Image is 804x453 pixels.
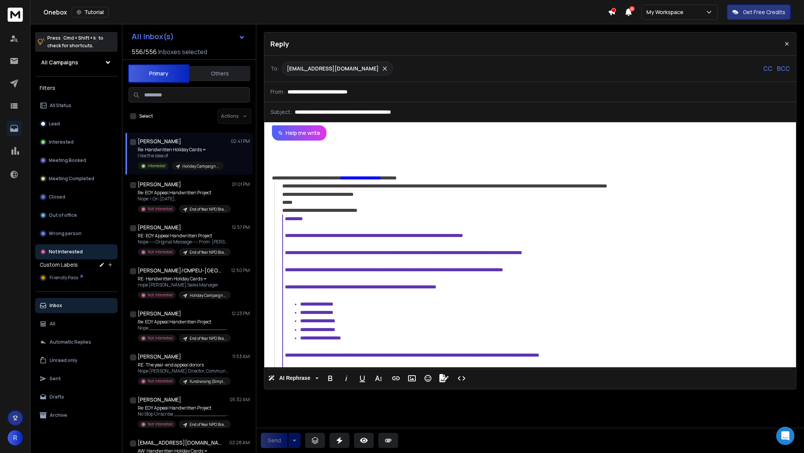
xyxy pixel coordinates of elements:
h1: [PERSON_NAME]/CMPEU-[GEOGRAPHIC_DATA] [138,267,222,274]
h1: [PERSON_NAME] [138,138,181,145]
span: 556 / 556 [132,47,157,56]
p: End of Year NPO Brass [190,250,226,255]
button: R [8,430,23,445]
p: BCC [777,64,790,73]
span: 22 [629,6,635,11]
p: Holiday Campaign SN Contacts [190,293,226,298]
p: 12:57 PM [232,224,250,231]
h1: [PERSON_NAME] [138,396,181,403]
span: Friendly Pass [50,275,78,281]
button: Italic (⌘I) [339,371,354,386]
p: Not Interested [148,421,173,427]
h3: Filters [35,83,117,93]
p: Nope ________________________________ From: [PERSON_NAME] [138,325,229,331]
p: Out of office [49,212,77,218]
h1: [PERSON_NAME] [138,224,181,231]
p: Not Interested [148,249,173,255]
button: Help me write [272,125,326,141]
p: Sent [50,376,61,382]
p: 12:50 PM [231,267,250,274]
p: 12:23 PM [232,311,250,317]
p: End of Year NPO Brass [190,336,226,341]
p: Interested [148,163,166,169]
p: End of Year NPO Brass [190,206,226,212]
button: Friendly Pass [35,270,117,285]
p: Re: EOY Appeal Handwritten Project [138,319,229,325]
p: Not Interested [49,249,83,255]
p: Re: EOY Appeal Handwritten Project [138,190,229,196]
p: My Workspace [646,8,687,16]
button: Interested [35,134,117,150]
p: Drafts [50,394,64,400]
p: End of Year NPO Brass [190,422,226,427]
p: Unread only [50,357,77,363]
p: Holiday Campaign SN Contacts [182,163,219,169]
button: More Text [371,371,386,386]
button: Emoticons [421,371,435,386]
h1: All Campaigns [41,59,78,66]
h3: Inboxes selected [158,47,207,56]
p: 11:53 AM [232,354,250,360]
button: All Status [35,98,117,113]
button: All [35,316,117,331]
button: Drafts [35,389,117,405]
p: Nope > On [DATE], [138,196,229,202]
p: Inbox [50,303,62,309]
p: Closed [49,194,65,200]
p: nope [PERSON_NAME] Sales Manager [138,282,229,288]
p: Nope -----Original Message----- From: [PERSON_NAME] [138,239,229,245]
p: 02:41 PM [231,138,250,144]
p: 01:01 PM [232,181,250,187]
h1: [PERSON_NAME] [138,353,181,360]
h1: All Inbox(s) [132,33,174,40]
button: Out of office [35,208,117,223]
p: Archive [50,412,67,418]
h1: [PERSON_NAME] [138,310,181,317]
button: Wrong person [35,226,117,241]
p: I like the idea of [138,153,224,159]
button: Primary [128,64,189,83]
p: Interested [49,139,74,145]
p: RE: Handwritten Holiday Cards = [138,276,229,282]
p: All [50,321,55,327]
p: Not Interested [148,335,173,341]
p: Meeting Completed [49,176,94,182]
button: Tutorial [72,7,109,18]
p: RE: The year-end appeal donors [138,362,229,368]
button: All Campaigns [35,55,117,70]
p: Lead [49,121,60,127]
p: Not Interested [148,206,173,212]
p: All Status [50,102,71,109]
button: Insert Image (⌘P) [405,371,419,386]
button: All Inbox(s) [125,29,251,44]
p: Fundraising (Simply Noted) # 4 [190,379,226,384]
span: AI Rephrase [278,375,312,381]
span: Cmd + Shift + k [62,34,97,42]
button: Unread only [35,353,117,368]
p: Press to check for shortcuts. [47,34,103,50]
button: Archive [35,408,117,423]
button: Automatic Replies [35,335,117,350]
p: To: [270,65,279,72]
p: CC [763,64,772,73]
button: Bold (⌘B) [323,371,338,386]
div: Open Intercom Messenger [776,427,794,445]
button: Signature [437,371,451,386]
p: 02:28 AM [229,440,250,446]
p: Nope [PERSON_NAME] Director, Community [138,368,229,374]
button: Insert Link (⌘K) [389,371,403,386]
button: Get Free Credits [727,5,791,20]
h3: Custom Labels [40,261,78,269]
button: Sent [35,371,117,386]
button: Meeting Completed [35,171,117,186]
p: Wrong person [49,231,82,237]
p: Subject: [270,108,292,116]
p: [EMAIL_ADDRESS][DOMAIN_NAME] [287,65,379,72]
button: AI Rephrase [267,371,320,386]
p: Re: Handwritten Holiday Cards = [138,147,224,153]
div: Onebox [43,7,608,18]
p: Not Interested [148,292,173,298]
button: Code View [454,371,469,386]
